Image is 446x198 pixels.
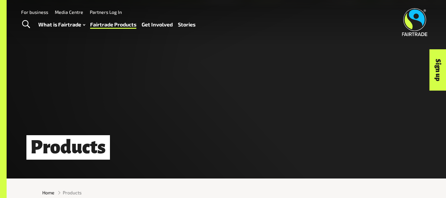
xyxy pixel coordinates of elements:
[402,8,428,36] img: Fairtrade Australia New Zealand logo
[63,189,82,196] span: Products
[90,20,136,29] a: Fairtrade Products
[42,189,54,196] a: Home
[26,135,110,159] h1: Products
[18,16,34,33] a: Toggle Search
[90,9,122,15] a: Partners Log In
[142,20,173,29] a: Get Involved
[55,9,83,15] a: Media Centre
[178,20,195,29] a: Stories
[21,9,48,15] a: For business
[38,20,85,29] a: What is Fairtrade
